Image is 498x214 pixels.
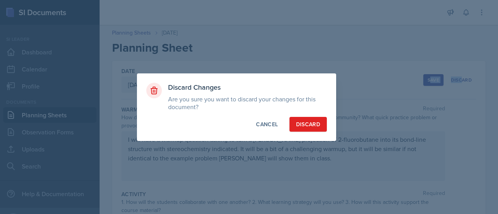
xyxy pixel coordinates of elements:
[256,120,278,128] div: Cancel
[289,117,327,132] button: Discard
[249,117,284,132] button: Cancel
[168,95,327,111] p: Are you sure you want to discard your changes for this document?
[296,120,320,128] div: Discard
[168,83,327,92] h3: Discard Changes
